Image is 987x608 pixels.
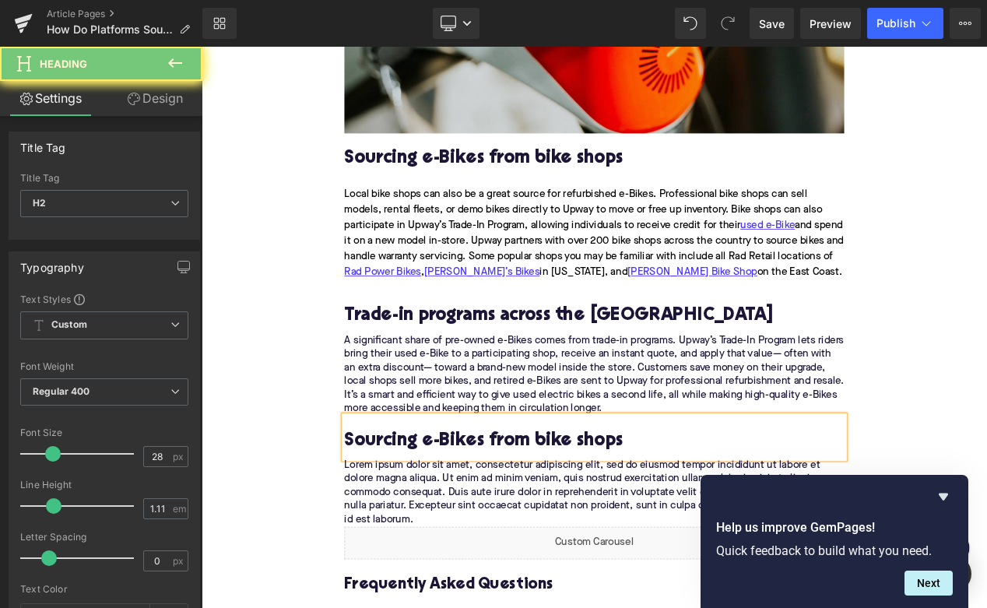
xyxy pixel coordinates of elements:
[173,452,186,462] span: px
[33,197,46,209] b: H2
[759,16,785,32] span: Save
[511,262,666,280] a: [PERSON_NAME] Bike Shop
[20,532,188,543] div: Letter Spacing
[171,262,263,280] a: Rad Power Bikes
[800,8,861,39] a: Preview
[712,8,743,39] button: Redo
[716,487,953,596] div: Help us improve GemPages!
[904,571,953,596] button: Next question
[20,584,188,595] div: Text Color
[171,156,771,293] div: Local bike shops can also be a great source for refurbished e-Bikes. Professional bike shops can ...
[716,518,953,537] h2: Help us improve GemPages!
[20,173,188,184] div: Title Tag
[171,311,771,336] h2: Trade-in programs across the [GEOGRAPHIC_DATA]
[716,543,953,558] p: Quick feedback to build what you need.
[934,487,953,506] button: Hide survey
[104,81,205,116] a: Design
[20,361,188,372] div: Font Weight
[267,262,406,280] a: [PERSON_NAME]’s Bikes
[171,345,771,443] p: A significant share of pre-owned e-Bikes comes from trade-in programs. Upway’s Trade-In Program l...
[171,123,771,147] h2: Sourcing e-Bikes from bike shops
[40,58,87,70] span: Heading
[171,462,771,486] h2: Sourcing e-Bikes from bike shops
[47,23,173,36] span: How Do Platforms Source Refurbished E-Bikes?
[51,318,87,332] b: Custom
[810,16,852,32] span: Preview
[202,8,237,39] a: New Library
[646,206,711,224] a: used e-Bike
[173,504,186,514] span: em
[47,8,202,20] a: Article Pages
[33,385,90,397] b: Regular 400
[173,556,186,566] span: px
[171,494,771,576] p: Lorem ipsum dolor sit amet, consectetur adipiscing elit, sed do eiusmod tempor incididunt ut labo...
[20,293,188,305] div: Text Styles
[20,132,66,154] div: Title Tag
[20,427,188,438] div: Font Size
[867,8,943,39] button: Publish
[20,480,188,490] div: Line Height
[950,8,981,39] button: More
[876,17,915,30] span: Publish
[20,252,84,274] div: Typography
[675,8,706,39] button: Undo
